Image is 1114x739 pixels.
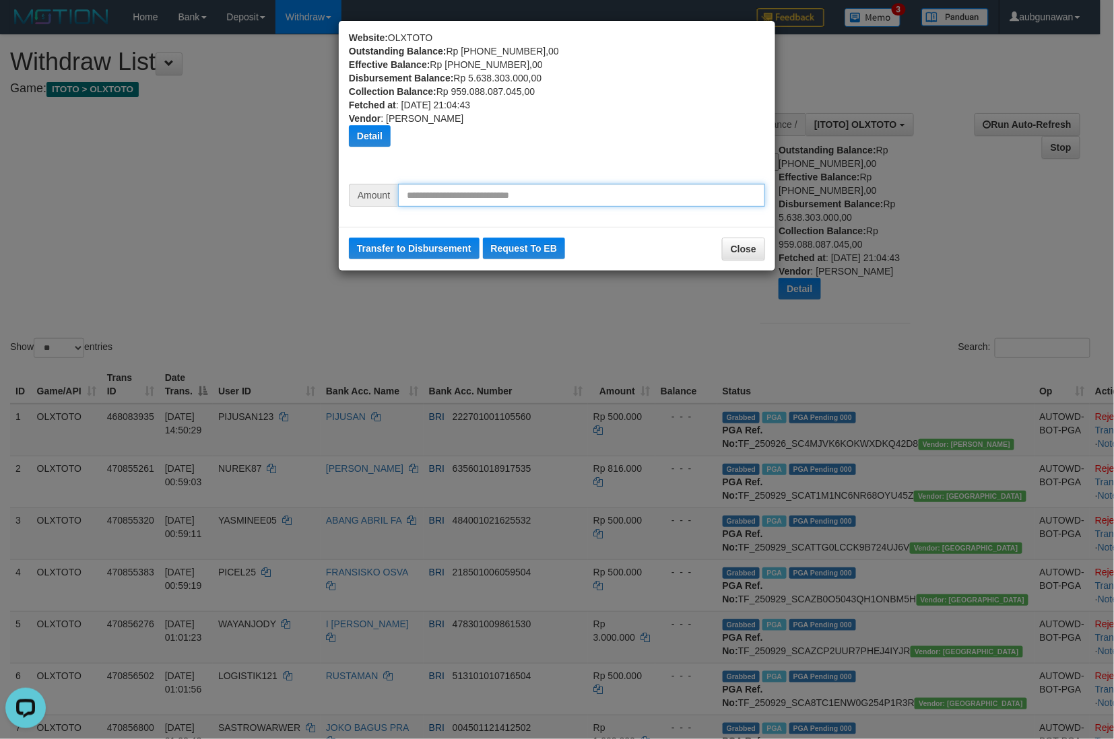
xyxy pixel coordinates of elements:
[349,100,396,110] b: Fetched at
[483,238,566,259] button: Request To EB
[349,59,430,70] b: Effective Balance:
[5,5,46,46] button: Open LiveChat chat widget
[349,31,765,184] div: OLXTOTO Rp [PHONE_NUMBER],00 Rp [PHONE_NUMBER],00 Rp 5.638.303.000,00 Rp 959.088.087.045,00 : [DA...
[349,46,447,57] b: Outstanding Balance:
[349,184,398,207] span: Amount
[349,125,391,147] button: Detail
[349,32,388,43] b: Website:
[349,73,454,83] b: Disbursement Balance:
[349,86,436,97] b: Collection Balance:
[722,238,765,260] button: Close
[349,113,381,124] b: Vendor
[349,238,480,259] button: Transfer to Disbursement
